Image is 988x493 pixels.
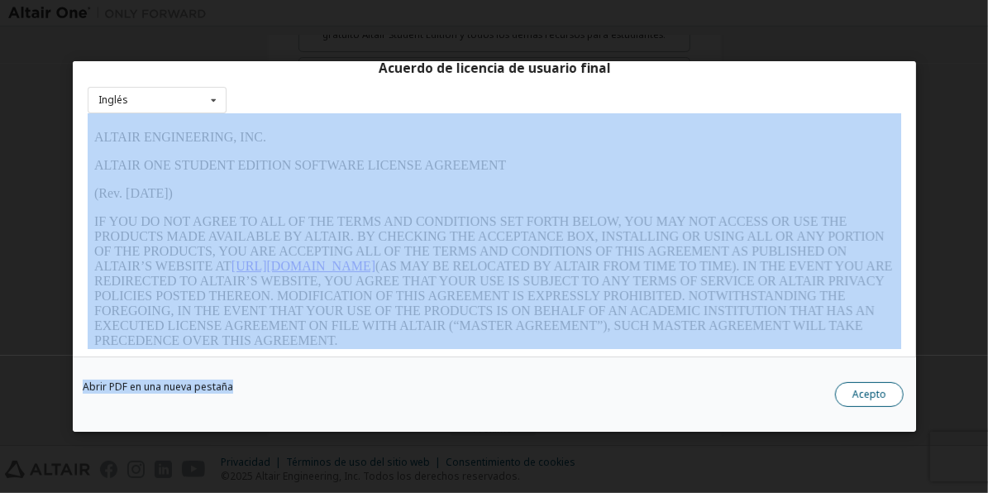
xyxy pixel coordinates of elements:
p: IF YOU DO NOT AGREE TO ALL OF THE TERMS AND CONDITIONS SET FORTH BELOW, YOU MAY NOT ACCESS OR USE... [7,91,807,225]
a: Abrir PDF en una nueva pestaña [83,382,233,392]
button: Acepto [835,382,904,407]
div: Inglés [98,95,128,105]
p: ALTAIR ENGINEERING, INC. [7,7,807,22]
p: ALTAIR ONE STUDENT EDITION SOFTWARE LICENSE AGREEMENT [7,35,807,50]
a: [URL][DOMAIN_NAME] [144,136,288,150]
p: (Rev. [DATE]) [7,63,807,78]
div: Acuerdo de licencia de usuario final [88,60,901,77]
